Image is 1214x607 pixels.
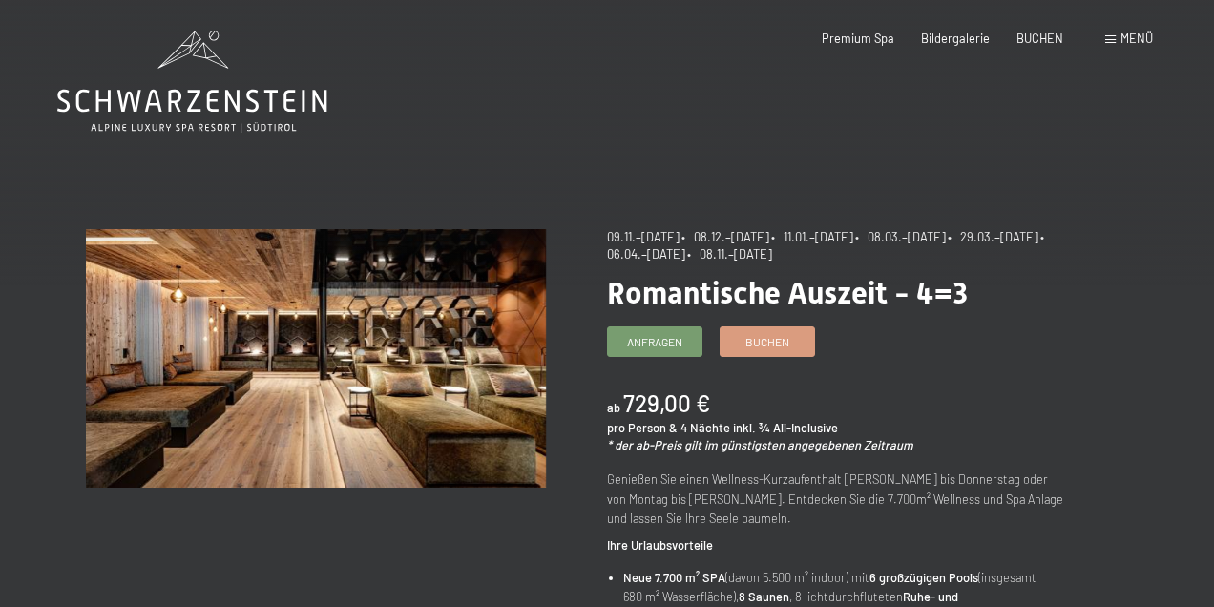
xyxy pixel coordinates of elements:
span: • 08.11.–[DATE] [687,246,772,262]
img: Romantische Auszeit - 4=3 [86,229,546,488]
a: Premium Spa [822,31,894,46]
span: • 11.01.–[DATE] [771,229,853,244]
p: Genießen Sie einen Wellness-Kurzaufenthalt [PERSON_NAME] bis Donnerstag oder von Montag bis [PERS... [607,470,1067,528]
strong: 6 großzügigen Pools [869,570,978,585]
a: BUCHEN [1016,31,1063,46]
strong: Ihre Urlaubsvorteile [607,537,713,553]
b: 729,00 € [623,389,710,417]
a: Bildergalerie [921,31,990,46]
span: pro Person & [607,420,678,435]
span: Menü [1120,31,1153,46]
strong: 8 Saunen [739,589,789,604]
a: Anfragen [608,327,701,356]
span: 4 Nächte [680,420,730,435]
em: * der ab-Preis gilt im günstigsten angegebenen Zeitraum [607,437,913,452]
span: Anfragen [627,334,682,350]
span: inkl. ¾ All-Inclusive [733,420,838,435]
span: • 08.12.–[DATE] [681,229,769,244]
span: • 06.04.–[DATE] [607,229,1050,262]
span: • 29.03.–[DATE] [948,229,1038,244]
span: 09.11.–[DATE] [607,229,680,244]
span: Romantische Auszeit - 4=3 [607,275,968,311]
span: Buchen [745,334,789,350]
span: ab [607,400,620,415]
a: Buchen [721,327,814,356]
strong: Neue 7.700 m² SPA [623,570,725,585]
span: • 08.03.–[DATE] [855,229,946,244]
